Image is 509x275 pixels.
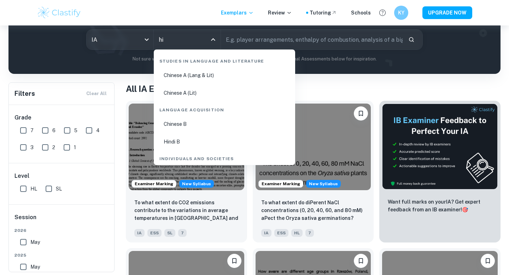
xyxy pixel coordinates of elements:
[56,185,62,193] span: SL
[221,30,403,49] input: E.g. player arrangements, enthalpy of combustion, analysis of a big city...
[134,229,145,237] span: IA
[221,9,254,17] p: Exemplars
[394,6,408,20] button: KY
[291,229,303,237] span: HL
[253,101,374,242] a: Examiner MarkingStarting from the May 2026 session, the ESS IA requirements have changed. We crea...
[261,229,271,237] span: IA
[30,263,40,271] span: May
[157,116,292,132] li: Chinese B
[178,229,187,237] span: 7
[397,9,405,17] h6: KY
[481,254,495,268] button: Bookmark
[382,104,498,189] img: Thumbnail
[259,181,303,187] span: Examiner Marking
[422,6,472,19] button: UPGRADE NOW
[274,229,288,237] span: ESS
[462,207,468,212] span: 🎯
[310,9,337,17] a: Tutoring
[268,9,292,17] p: Review
[37,6,82,20] img: Clastify logo
[388,198,492,213] p: Want full marks on your IA ? Get expert feedback from an IB examiner!
[305,229,314,237] span: 7
[405,34,417,46] button: Search
[126,101,247,242] a: Examiner MarkingStarting from the May 2026 session, the ESS IA requirements have changed. We crea...
[126,82,501,95] h1: All IA Examples
[96,127,100,134] span: 4
[164,229,175,237] span: SL
[179,180,214,188] span: New Syllabus
[379,101,501,242] a: ThumbnailWant full marks on yourIA? Get expert feedback from an IB examiner!
[157,52,292,67] div: Studies in Language and Literature
[14,55,495,63] p: Not sure what to search for? You can always look through our example Internal Assessments below f...
[132,181,176,187] span: Examiner Marking
[30,238,40,246] span: May
[157,85,292,101] li: Chinese A (Lit)
[74,127,77,134] span: 5
[129,104,244,190] img: ESS IA example thumbnail: To what extent do CO2 emissions contribu
[227,254,241,268] button: Bookmark
[376,7,388,19] button: Help and Feedback
[30,127,34,134] span: 7
[351,9,371,17] a: Schools
[74,144,76,151] span: 1
[354,106,368,121] button: Bookmark
[87,30,153,49] div: IA
[306,180,341,188] div: Starting from the May 2026 session, the ESS IA requirements have changed. We created this exempla...
[208,35,218,45] button: Close
[157,150,292,165] div: Individuals and Societies
[52,144,55,151] span: 2
[354,254,368,268] button: Bookmark
[256,104,371,190] img: ESS IA example thumbnail: To what extent do diPerent NaCl concentr
[157,67,292,83] li: Chinese A (Lang & Lit)
[14,89,35,99] h6: Filters
[14,213,109,227] h6: Session
[14,227,109,234] span: 2026
[147,229,162,237] span: ESS
[157,134,292,150] li: Hindi B
[30,144,34,151] span: 3
[14,172,109,180] h6: Level
[14,113,109,122] h6: Grade
[52,127,55,134] span: 6
[157,101,292,116] div: Language Acquisition
[134,199,239,223] p: To what extent do CO2 emissions contribute to the variations in average temperatures in Indonesia...
[179,180,214,188] div: Starting from the May 2026 session, the ESS IA requirements have changed. We created this exempla...
[306,180,341,188] span: New Syllabus
[261,199,365,222] p: To what extent do diPerent NaCl concentrations (0, 20, 40, 60, and 80 mM) aPect the Oryza sativa ...
[14,252,109,258] span: 2025
[30,185,37,193] span: HL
